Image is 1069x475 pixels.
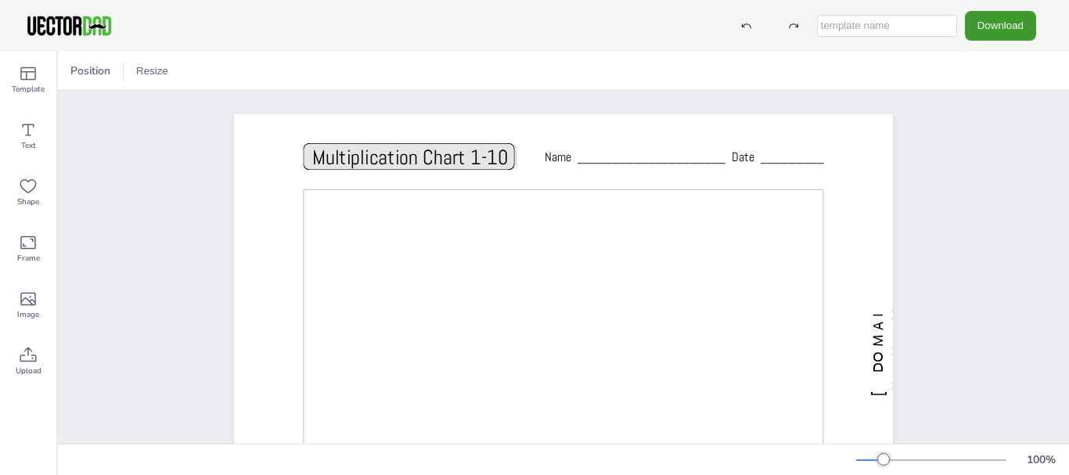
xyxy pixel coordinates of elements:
[16,365,41,377] span: Upload
[25,14,113,38] img: VectorDad-1.png
[17,252,40,264] span: Frame
[817,15,957,37] input: template name
[12,83,45,95] span: Template
[545,149,824,165] span: Name _____________________ Date _________
[869,299,926,396] span: [DOMAIN_NAME]
[1022,452,1060,467] div: 100 %
[130,59,175,84] button: Resize
[965,11,1036,40] button: Download
[17,196,39,208] span: Shape
[17,308,39,321] span: Image
[21,139,36,152] span: Text
[312,144,509,170] span: Multiplication Chart 1-10
[67,63,113,78] span: Position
